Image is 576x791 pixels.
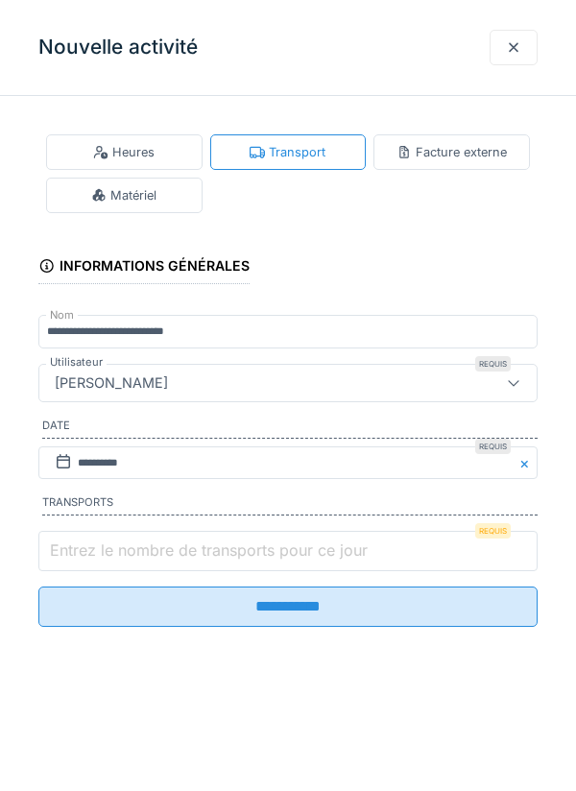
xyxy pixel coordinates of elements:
[47,372,176,394] div: [PERSON_NAME]
[38,252,250,284] div: Informations générales
[475,356,511,372] div: Requis
[42,418,538,439] label: Date
[46,539,372,562] label: Entrez le nombre de transports pour ce jour
[93,143,155,161] div: Heures
[46,307,78,324] label: Nom
[91,186,156,204] div: Matériel
[396,143,507,161] div: Facture externe
[38,36,198,60] h3: Nouvelle activité
[475,523,511,539] div: Requis
[46,354,107,371] label: Utilisateur
[516,446,538,480] button: Close
[250,143,325,161] div: Transport
[42,494,538,515] label: Transports
[475,439,511,454] div: Requis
